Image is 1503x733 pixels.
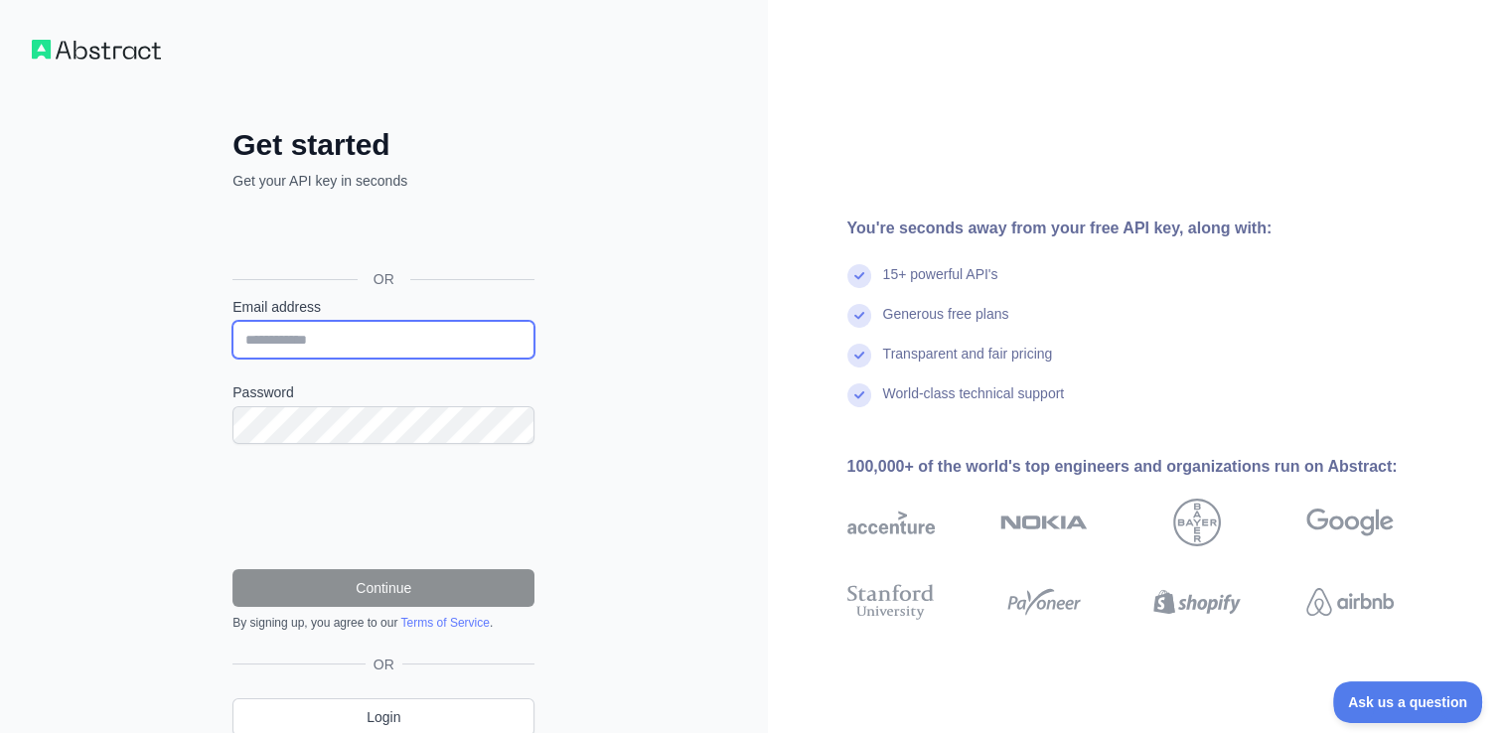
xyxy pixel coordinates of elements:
img: nokia [1000,499,1088,546]
span: OR [358,269,410,289]
div: You're seconds away from your free API key, along with: [847,217,1457,240]
img: check mark [847,344,871,367]
div: By signing up, you agree to our . [232,615,534,631]
div: World-class technical support [883,383,1065,423]
img: check mark [847,264,871,288]
div: Generous free plans [883,304,1009,344]
img: bayer [1173,499,1221,546]
iframe: Sign in with Google Button [223,213,540,256]
div: 15+ powerful API's [883,264,998,304]
img: payoneer [1000,580,1088,624]
button: Continue [232,569,534,607]
img: Workflow [32,40,161,60]
img: shopify [1153,580,1241,624]
img: google [1306,499,1394,546]
label: Email address [232,297,534,317]
h2: Get started [232,127,534,163]
img: airbnb [1306,580,1394,624]
span: OR [366,655,402,674]
img: accenture [847,499,935,546]
a: Terms of Service [400,616,489,630]
p: Get your API key in seconds [232,171,534,191]
iframe: Toggle Customer Support [1333,681,1483,723]
iframe: reCAPTCHA [232,468,534,545]
img: check mark [847,383,871,407]
img: stanford university [847,580,935,624]
label: Password [232,382,534,402]
div: 100,000+ of the world's top engineers and organizations run on Abstract: [847,455,1457,479]
div: Transparent and fair pricing [883,344,1053,383]
img: check mark [847,304,871,328]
